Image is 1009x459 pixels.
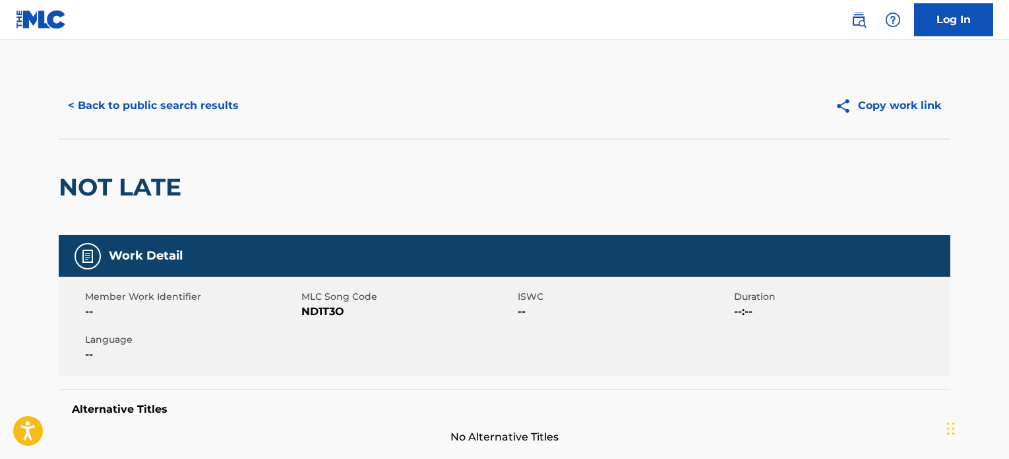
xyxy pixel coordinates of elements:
img: MLC Logo [16,10,67,29]
div: Drag [947,409,955,448]
img: help [885,12,901,28]
div: Help [880,7,906,33]
a: Log In [914,3,993,36]
span: --:-- [734,304,947,320]
a: Public Search [845,7,872,33]
img: search [851,12,867,28]
img: Work Detail [80,248,96,264]
span: MLC Song Code [301,290,514,304]
span: Member Work Identifier [85,290,298,304]
button: Copy work link [826,89,950,122]
span: -- [85,304,298,320]
span: ND1T3O [301,304,514,320]
span: -- [518,304,731,320]
span: -- [85,347,298,363]
h5: Alternative Titles [72,403,937,416]
span: ISWC [518,290,731,304]
h5: Work Detail [109,248,183,264]
iframe: Chat Widget [943,396,1009,459]
button: < Back to public search results [59,89,248,122]
img: Copy work link [835,98,858,114]
span: Language [85,333,298,347]
span: Duration [734,290,947,304]
span: No Alternative Titles [59,429,950,445]
h2: NOT LATE [59,172,188,202]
